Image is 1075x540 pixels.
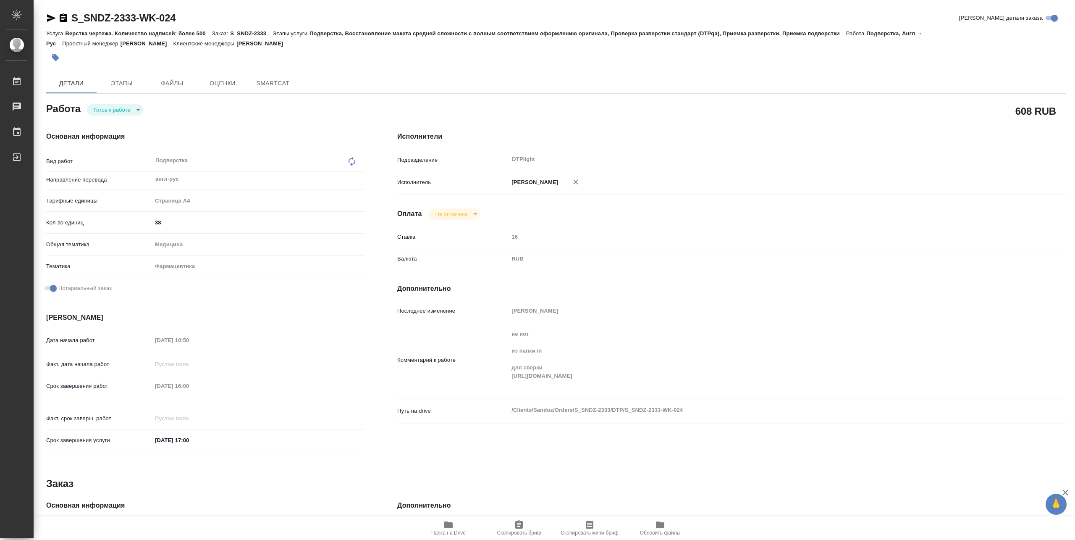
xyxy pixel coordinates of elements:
[152,334,225,346] input: Пустое поле
[46,240,152,249] p: Общая тематика
[46,48,65,67] button: Добавить тэг
[62,40,120,47] p: Проектный менеджер
[846,30,867,37] p: Работа
[58,13,68,23] button: Скопировать ссылку
[397,307,509,315] p: Последнее изменение
[152,194,364,208] div: Страница А4
[71,12,176,24] a: S_SNDZ-2333-WK-024
[433,211,470,218] button: Не оплачена
[58,284,112,292] span: Нотариальный заказ
[46,176,152,184] p: Направление перевода
[152,380,225,392] input: Пустое поле
[397,284,1066,294] h4: Дополнительно
[46,360,152,369] p: Факт. дата начала работ
[65,30,212,37] p: Верстка чертежа. Количество надписей: более 500
[46,13,56,23] button: Скопировать ссылку для ЯМессенджера
[102,78,142,89] span: Этапы
[152,412,225,424] input: Пустое поле
[46,157,152,166] p: Вид работ
[202,78,243,89] span: Оценки
[46,436,152,445] p: Срок завершения услуги
[431,530,466,536] span: Папка на Drive
[1015,104,1056,118] h2: 608 RUB
[253,78,293,89] span: SmartCat
[509,178,558,187] p: [PERSON_NAME]
[173,40,237,47] p: Клиентские менеджеры
[959,14,1043,22] span: [PERSON_NAME] детали заказа
[46,197,152,205] p: Тарифные единицы
[397,407,509,415] p: Путь на drive
[46,313,364,323] h4: [PERSON_NAME]
[397,356,509,364] p: Комментарий к работе
[397,500,1066,511] h4: Дополнительно
[212,30,230,37] p: Заказ:
[497,530,541,536] span: Скопировать бриф
[152,78,192,89] span: Файлы
[46,477,73,490] h2: Заказ
[236,40,289,47] p: [PERSON_NAME]
[46,500,364,511] h4: Основная информация
[509,327,1010,392] textarea: не нот из папки in для сверки [URL][DOMAIN_NAME]
[640,530,681,536] span: Обновить файлы
[230,30,273,37] p: S_SNDZ-2333
[509,403,1010,417] textarea: /Clients/Sandoz/Orders/S_SNDZ-2333/DTP/S_SNDZ-2333-WK-024
[484,516,554,540] button: Скопировать бриф
[397,255,509,263] p: Валюта
[46,100,81,116] h2: Работа
[152,434,225,446] input: ✎ Введи что-нибудь
[397,178,509,187] p: Исполнитель
[509,305,1010,317] input: Пустое поле
[625,516,695,540] button: Обновить файлы
[273,30,309,37] p: Этапы услуги
[397,209,422,219] h4: Оплата
[1046,494,1067,515] button: 🙏
[509,231,1010,243] input: Пустое поле
[1049,495,1063,513] span: 🙏
[429,208,480,220] div: Готов к работе
[46,30,65,37] p: Услуга
[46,262,152,271] p: Тематика
[561,530,618,536] span: Скопировать мини-бриф
[554,516,625,540] button: Скопировать мини-бриф
[46,382,152,390] p: Срок завершения работ
[51,78,92,89] span: Детали
[309,30,846,37] p: Подверстка, Восстановление макета средней сложности с полным соответствием оформлению оригинала, ...
[46,132,364,142] h4: Основная информация
[152,259,364,274] div: Фармацевтика
[152,237,364,252] div: Медицина
[509,252,1010,266] div: RUB
[566,173,585,191] button: Удалить исполнителя
[46,414,152,423] p: Факт. срок заверш. работ
[397,132,1066,142] h4: Исполнители
[46,336,152,345] p: Дата начала работ
[413,516,484,540] button: Папка на Drive
[397,156,509,164] p: Подразделение
[397,233,509,241] p: Ставка
[121,40,173,47] p: [PERSON_NAME]
[46,219,152,227] p: Кол-во единиц
[91,106,133,113] button: Готов к работе
[87,104,143,116] div: Готов к работе
[152,358,225,370] input: Пустое поле
[152,216,364,229] input: ✎ Введи что-нибудь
